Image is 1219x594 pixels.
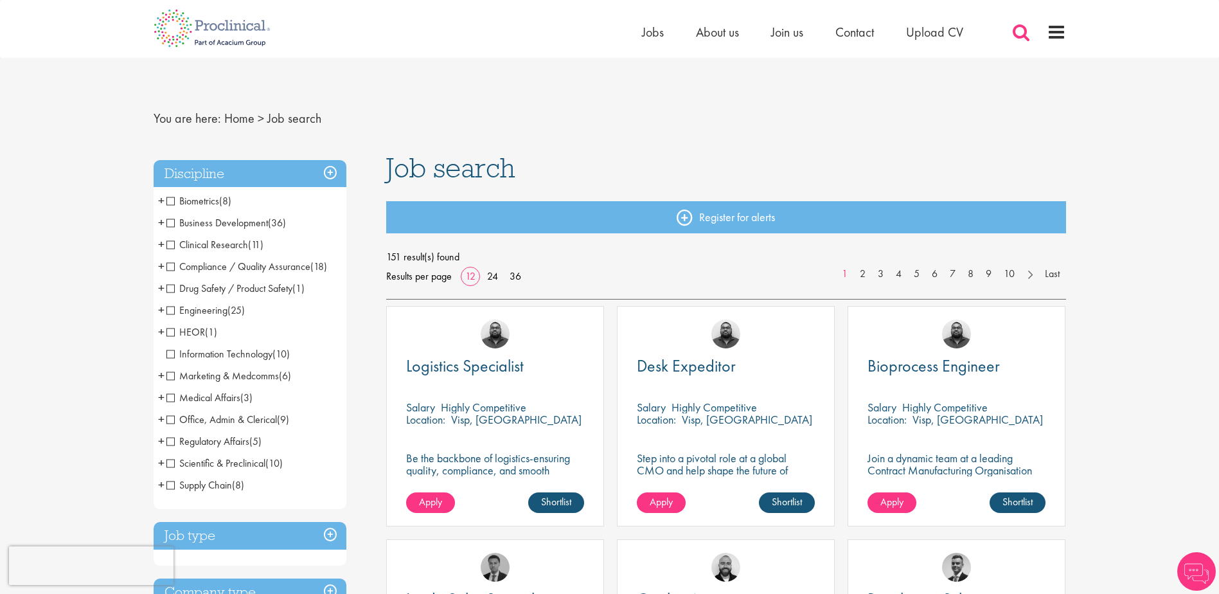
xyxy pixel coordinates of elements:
p: Step into a pivotal role at a global CMO and help shape the future of healthcare. [637,452,815,489]
span: Job search [386,150,515,185]
span: > [258,110,264,127]
span: (11) [248,238,263,251]
span: Job search [267,110,321,127]
span: Regulatory Affairs [166,435,249,448]
a: Shortlist [990,492,1045,513]
span: Location: [637,412,676,427]
span: (36) [268,216,286,230]
span: Information Technology [166,347,290,361]
iframe: reCAPTCHA [9,546,174,585]
span: + [158,453,165,473]
span: Office, Admin & Clerical [166,413,277,426]
span: (18) [310,260,327,273]
span: (9) [277,413,289,426]
img: Chatbot [1177,552,1216,591]
span: 151 result(s) found [386,248,1066,267]
span: Drug Safety / Product Safety [166,282,305,295]
span: HEOR [166,325,205,339]
span: (5) [249,435,262,448]
img: Ashley Bennett [942,319,971,348]
span: (6) [279,369,291,382]
span: Engineering [166,303,227,317]
span: + [158,235,165,254]
span: HEOR [166,325,217,339]
span: Compliance / Quality Assurance [166,260,310,273]
span: Business Development [166,216,286,230]
span: Office, Admin & Clerical [166,413,289,426]
a: 4 [889,267,908,282]
img: Alex Bill [942,553,971,582]
span: Marketing & Medcomms [166,369,279,382]
a: Contact [835,24,874,40]
span: + [158,388,165,407]
span: Location: [868,412,907,427]
p: Highly Competitive [672,400,757,415]
span: Logistics Specialist [406,355,524,377]
span: Apply [650,495,673,509]
span: + [158,431,165,451]
span: Bioprocess Engineer [868,355,1000,377]
span: Drug Safety / Product Safety [166,282,292,295]
a: 8 [961,267,980,282]
span: Salary [868,400,896,415]
span: (10) [265,456,283,470]
a: 9 [979,267,998,282]
span: + [158,278,165,298]
a: 6 [925,267,944,282]
a: 7 [943,267,962,282]
a: Upload CV [906,24,963,40]
a: 5 [907,267,926,282]
span: Salary [637,400,666,415]
span: Location: [406,412,445,427]
a: Desk Expeditor [637,358,815,374]
img: Carl Gbolade [481,553,510,582]
p: Be the backbone of logistics-ensuring quality, compliance, and smooth operations in a dynamic env... [406,452,584,489]
span: Salary [406,400,435,415]
span: Apply [419,495,442,509]
a: Apply [406,492,455,513]
span: Medical Affairs [166,391,240,404]
span: Marketing & Medcomms [166,369,291,382]
img: Ashley Bennett [481,319,510,348]
a: 10 [997,267,1021,282]
p: Visp, [GEOGRAPHIC_DATA] [451,412,582,427]
a: Shortlist [528,492,584,513]
p: Highly Competitive [441,400,526,415]
img: Ashley Bennett [711,319,740,348]
a: 1 [835,267,854,282]
a: breadcrumb link [224,110,254,127]
span: (10) [272,347,290,361]
a: 24 [483,269,503,283]
a: Register for alerts [386,201,1066,233]
span: + [158,475,165,494]
span: Engineering [166,303,245,317]
div: Discipline [154,160,346,188]
p: Visp, [GEOGRAPHIC_DATA] [912,412,1043,427]
span: + [158,410,165,429]
a: Join us [771,24,803,40]
span: + [158,256,165,276]
span: Information Technology [166,347,272,361]
span: Biometrics [166,194,219,208]
a: 3 [871,267,890,282]
a: 12 [461,269,480,283]
span: Desk Expeditor [637,355,736,377]
span: Scientific & Preclinical [166,456,283,470]
h3: Job type [154,522,346,550]
span: Supply Chain [166,478,244,492]
img: Jordan Kiely [711,553,740,582]
a: About us [696,24,739,40]
span: + [158,366,165,385]
p: Highly Competitive [902,400,988,415]
span: + [158,300,165,319]
a: Apply [868,492,916,513]
span: + [158,322,165,341]
span: (8) [219,194,231,208]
